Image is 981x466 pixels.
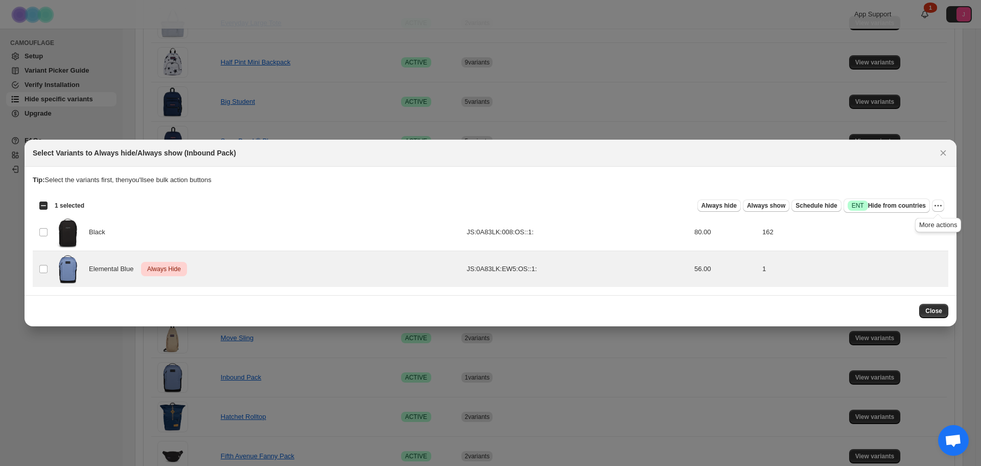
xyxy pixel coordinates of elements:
button: Schedule hide [791,199,841,212]
button: Always hide [697,199,741,212]
h2: Select Variants to Always hide/Always show (Inbound Pack) [33,148,236,158]
button: Close [919,304,948,318]
td: JS:0A83LK:EW5:OS::1: [464,251,691,287]
span: Elemental Blue [89,264,139,274]
span: Black [89,227,111,237]
img: JS0A83LKEW5-FRONT.webp [55,254,81,284]
td: 162 [759,214,948,251]
img: JS0A83LK008-FRONT.webp [55,217,81,247]
span: 1 selected [55,202,84,210]
td: 80.00 [691,214,759,251]
p: Select the variants first, then you'll see bulk action buttons [33,175,948,185]
span: Hide from countries [848,201,926,211]
td: 56.00 [691,251,759,287]
td: 1 [759,251,948,287]
div: Open chat [938,425,969,456]
button: SuccessENTHide from countries [844,198,930,213]
span: Always hide [702,202,737,210]
button: Always show [743,199,789,212]
td: JS:0A83LK:008:OS::1: [464,214,691,251]
span: Always show [747,202,785,210]
strong: Tip: [33,176,45,184]
span: Schedule hide [796,202,837,210]
span: ENT [852,202,864,210]
button: Close [936,146,950,160]
button: More actions [932,199,944,212]
span: Always Hide [145,263,183,275]
span: Close [925,307,942,315]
